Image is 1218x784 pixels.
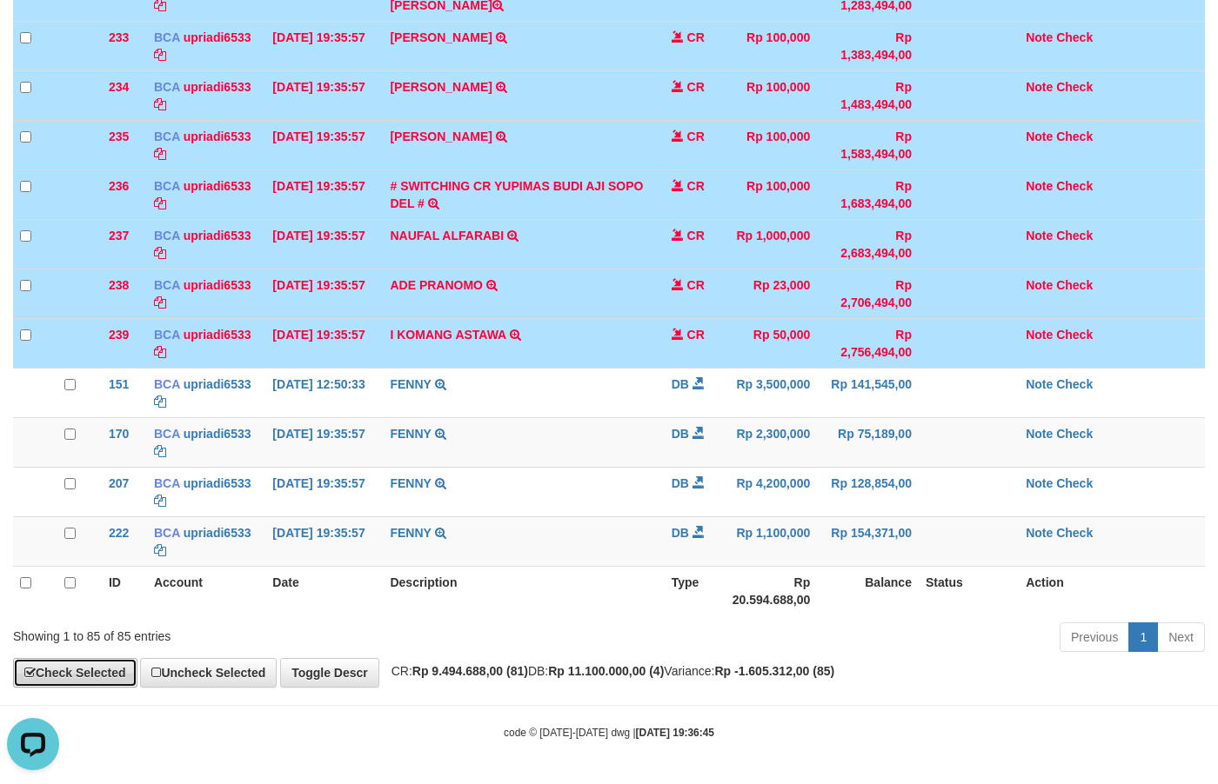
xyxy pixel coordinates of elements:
[1026,377,1053,391] a: Note
[548,664,664,678] strong: Rp 11.100.000,00 (4)
[1128,622,1158,652] a: 1
[390,328,505,342] a: I KOMANG ASTAWA
[154,328,180,342] span: BCA
[154,48,166,62] a: Copy upriadi6533 to clipboard
[726,219,818,269] td: Rp 1,000,000
[1056,229,1093,243] a: Check
[817,169,919,219] td: Rp 1,683,494,00
[154,196,166,210] a: Copy upriadi6533 to clipboard
[817,516,919,566] td: Rp 154,371,00
[817,120,919,169] td: Rp 1,583,494,00
[265,120,383,169] td: [DATE] 19:35:57
[184,30,251,44] a: upriadi6533
[1026,179,1053,193] a: Note
[714,664,834,678] strong: Rp -1.605.312,00 (85)
[147,566,265,615] th: Account
[265,21,383,70] td: [DATE] 19:35:57
[1026,130,1053,143] a: Note
[109,328,129,342] span: 239
[726,516,818,566] td: Rp 1,100,000
[726,169,818,219] td: Rp 100,000
[154,130,180,143] span: BCA
[1026,328,1053,342] a: Note
[154,246,166,260] a: Copy upriadi6533 to clipboard
[184,130,251,143] a: upriadi6533
[726,417,818,467] td: Rp 2,300,000
[726,70,818,120] td: Rp 100,000
[390,30,492,44] a: [PERSON_NAME]
[412,664,528,678] strong: Rp 9.494.688,00 (81)
[726,467,818,516] td: Rp 4,200,000
[390,130,492,143] a: [PERSON_NAME]
[390,278,483,292] a: ADE PRANOMO
[154,476,180,490] span: BCA
[383,664,835,678] span: CR: DB: Variance:
[1060,622,1129,652] a: Previous
[154,395,166,409] a: Copy upriadi6533 to clipboard
[390,179,643,210] a: # SWITCHING CR YUPIMAS BUDI AJI SOPO DEL #
[184,526,251,540] a: upriadi6533
[1157,622,1205,652] a: Next
[687,179,705,193] span: CR
[184,476,251,490] a: upriadi6533
[154,30,180,44] span: BCA
[265,219,383,269] td: [DATE] 19:35:57
[154,80,180,94] span: BCA
[1056,278,1093,292] a: Check
[109,229,129,243] span: 237
[1026,80,1053,94] a: Note
[265,516,383,566] td: [DATE] 19:35:57
[140,658,277,688] a: Uncheck Selected
[184,179,251,193] a: upriadi6533
[665,566,726,615] th: Type
[672,377,689,391] span: DB
[1056,476,1093,490] a: Check
[7,7,59,59] button: Open LiveChat chat widget
[383,566,664,615] th: Description
[1056,30,1093,44] a: Check
[726,566,818,615] th: Rp 20.594.688,00
[184,328,251,342] a: upriadi6533
[154,427,180,441] span: BCA
[265,318,383,368] td: [DATE] 19:35:57
[184,278,251,292] a: upriadi6533
[184,229,251,243] a: upriadi6533
[154,97,166,111] a: Copy upriadi6533 to clipboard
[1056,328,1093,342] a: Check
[1026,278,1053,292] a: Note
[265,70,383,120] td: [DATE] 19:35:57
[184,427,251,441] a: upriadi6533
[687,130,705,143] span: CR
[1026,476,1053,490] a: Note
[154,229,180,243] span: BCA
[390,229,504,243] a: NAUFAL ALFARABI
[184,377,251,391] a: upriadi6533
[1026,229,1053,243] a: Note
[102,566,147,615] th: ID
[265,269,383,318] td: [DATE] 19:35:57
[672,427,689,441] span: DB
[636,727,714,739] strong: [DATE] 19:36:45
[390,377,431,391] a: FENNY
[726,368,818,417] td: Rp 3,500,000
[109,427,129,441] span: 170
[154,494,166,508] a: Copy upriadi6533 to clipboard
[265,368,383,417] td: [DATE] 12:50:33
[1026,427,1053,441] a: Note
[154,147,166,161] a: Copy upriadi6533 to clipboard
[390,80,492,94] a: [PERSON_NAME]
[265,467,383,516] td: [DATE] 19:35:57
[817,70,919,120] td: Rp 1,483,494,00
[184,80,251,94] a: upriadi6533
[1026,526,1053,540] a: Note
[726,120,818,169] td: Rp 100,000
[687,278,705,292] span: CR
[817,219,919,269] td: Rp 2,683,494,00
[265,417,383,467] td: [DATE] 19:35:57
[390,476,431,490] a: FENNY
[1026,30,1053,44] a: Note
[109,526,129,540] span: 222
[280,658,379,688] a: Toggle Descr
[390,427,431,441] a: FENNY
[154,278,180,292] span: BCA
